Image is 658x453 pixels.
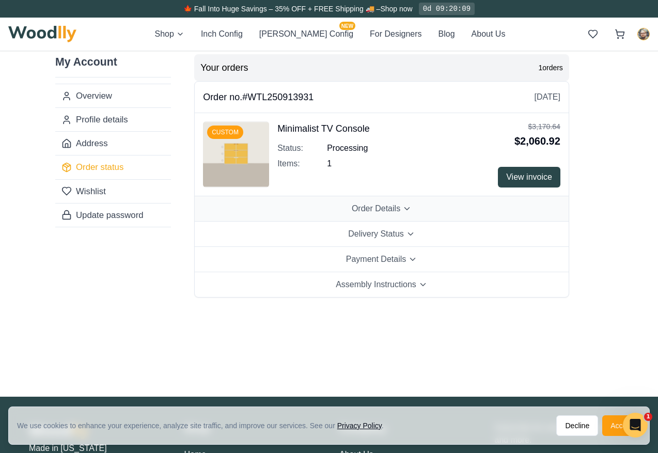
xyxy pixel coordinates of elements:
[638,28,649,40] img: Mikey Haverman
[17,420,392,431] div: We use cookies to enhance your experience, analyze site traffic, and improve our services. See our .
[277,158,327,170] span: Items:
[339,22,355,30] span: NEW
[277,121,370,136] h4: Minimalist TV Console
[183,5,380,13] span: 🍁 Fall Into Huge Savings – 35% OFF + FREE Shipping 🚚 –
[55,54,171,77] h2: My Account
[438,28,455,40] button: Blog
[155,28,184,40] button: Shop
[419,3,475,15] div: 0d 09:20:09
[55,84,171,107] a: Overview
[348,228,404,240] span: Delivery Status
[8,26,76,42] img: Woodlly
[195,272,569,297] button: Assembly Instructions
[195,247,569,272] button: Payment Details
[346,253,406,265] span: Payment Details
[200,60,248,75] h2: Your orders
[380,5,412,13] a: Shop now
[538,63,562,73] span: 1 orders
[277,142,327,154] span: Status:
[623,413,648,438] iframe: Intercom live chat
[207,126,243,139] div: CUSTOM
[498,167,560,188] button: View invoice
[55,155,171,179] a: Order status
[327,158,332,170] span: 1
[327,142,368,154] span: processing
[535,91,560,103] span: [DATE]
[195,222,569,247] button: Delivery Status
[55,131,171,155] a: Address
[55,203,171,227] a: Update password
[203,90,314,104] h3: Order no. #WTL250913931
[195,196,569,222] button: Order Details
[556,415,598,436] button: Decline
[644,413,652,421] span: 1
[337,421,382,430] a: Privacy Policy
[370,28,421,40] button: For Designers
[514,121,560,132] div: $3,170.64
[201,28,243,40] button: Inch Config
[472,28,506,40] button: About Us
[514,134,560,148] div: $2,060.92
[336,278,416,291] span: Assembly Instructions
[55,179,171,203] a: Wishlist
[352,202,400,215] span: Order Details
[602,415,641,436] button: Accept
[55,107,171,131] a: Profile details
[506,171,552,183] span: View invoice
[259,28,353,40] button: [PERSON_NAME] ConfigNEW
[203,121,269,188] img: Minimalist TV Console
